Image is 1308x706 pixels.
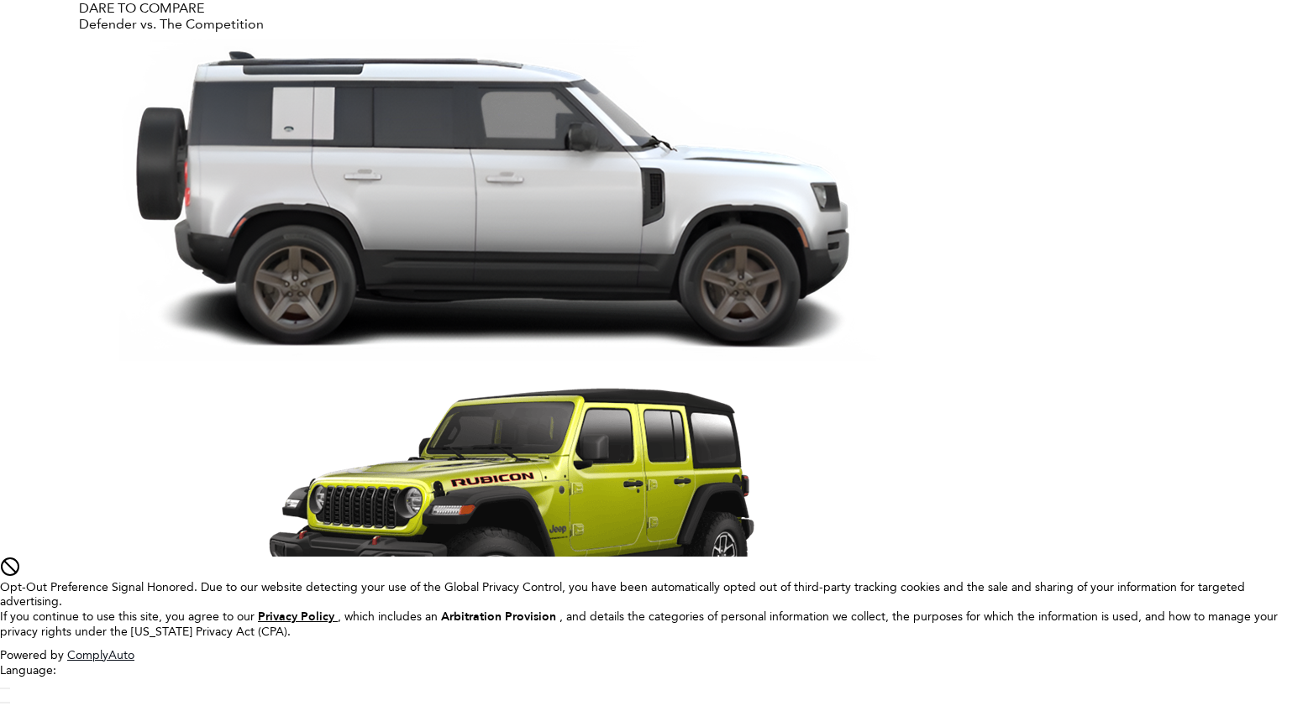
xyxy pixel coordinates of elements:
[79,361,919,690] img: Jeep Wrangler
[258,609,334,625] u: Privacy Policy
[441,609,556,625] strong: Arbitration Provision
[67,648,134,662] a: ComplyAuto
[79,16,1230,32] div: Defender vs. The Competition
[79,32,919,361] img: Defender
[258,609,338,624] a: Privacy Policy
